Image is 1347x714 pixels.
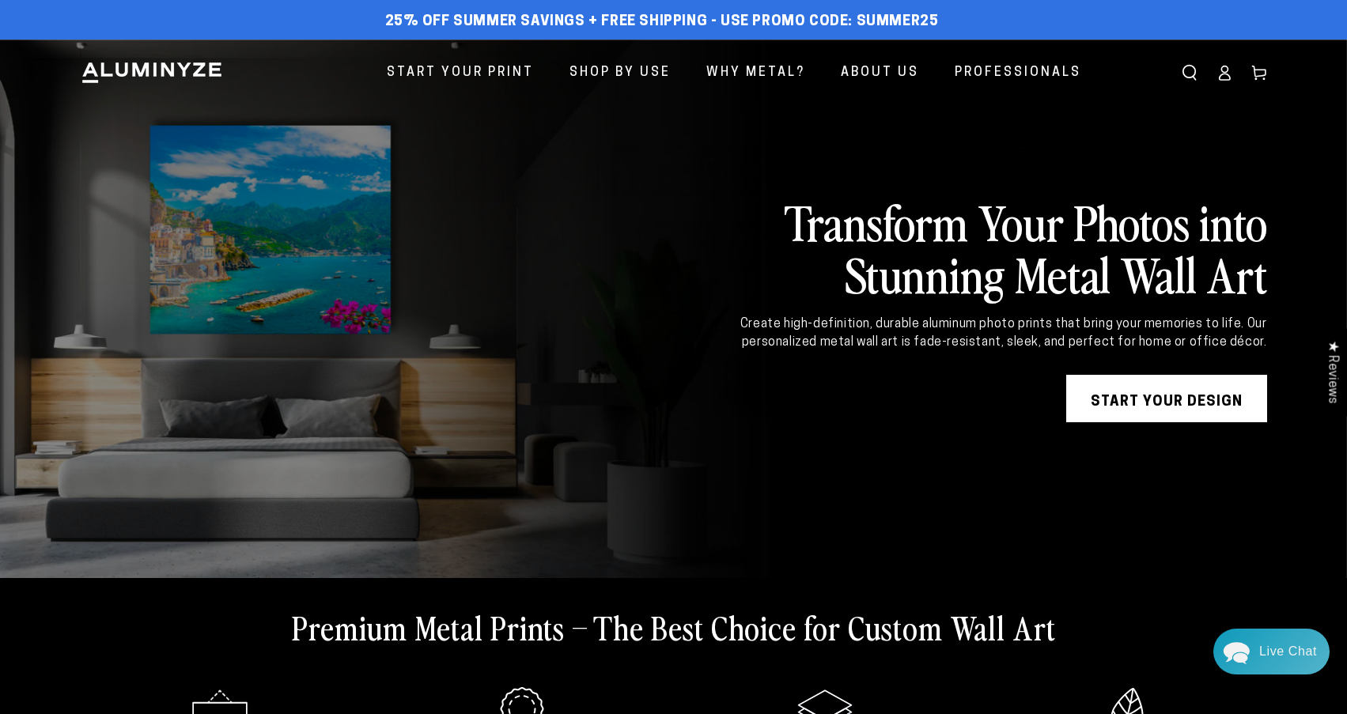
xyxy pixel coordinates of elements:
[694,52,817,94] a: Why Metal?
[1172,55,1207,90] summary: Search our site
[292,606,1056,648] h2: Premium Metal Prints – The Best Choice for Custom Wall Art
[829,52,931,94] a: About Us
[955,62,1081,85] span: Professionals
[693,315,1267,351] div: Create high-definition, durable aluminum photo prints that bring your memories to life. Our perso...
[1317,328,1347,416] div: Click to open Judge.me floating reviews tab
[387,62,534,85] span: Start Your Print
[1259,629,1317,674] div: Contact Us Directly
[943,52,1093,94] a: Professionals
[569,62,671,85] span: Shop By Use
[706,62,805,85] span: Why Metal?
[81,61,223,85] img: Aluminyze
[693,195,1267,300] h2: Transform Your Photos into Stunning Metal Wall Art
[385,13,939,31] span: 25% off Summer Savings + Free Shipping - Use Promo Code: SUMMER25
[375,52,546,94] a: Start Your Print
[1213,629,1330,674] div: Chat widget toggle
[841,62,919,85] span: About Us
[558,52,683,94] a: Shop By Use
[1066,375,1267,422] a: START YOUR DESIGN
